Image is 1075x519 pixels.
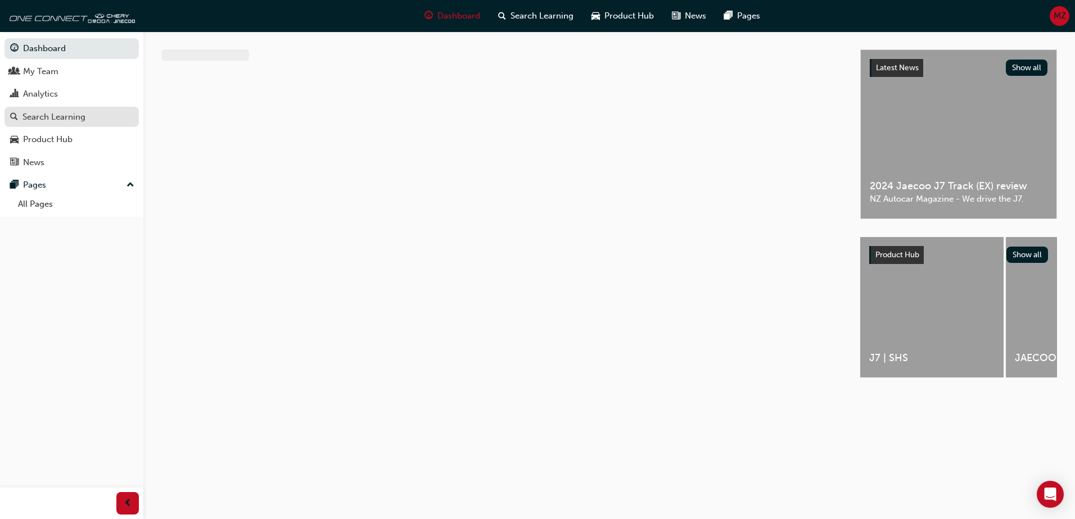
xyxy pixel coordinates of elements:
span: chart-icon [10,89,19,99]
div: Pages [23,179,46,192]
span: search-icon [498,9,506,23]
span: NZ Autocar Magazine - We drive the J7. [870,193,1047,206]
a: Latest NewsShow all [870,59,1047,77]
a: J7 | SHS [860,237,1004,377]
span: MZ [1054,10,1066,22]
a: pages-iconPages [715,4,769,28]
span: Product Hub [604,10,654,22]
span: 2024 Jaecoo J7 Track (EX) review [870,180,1047,193]
div: Product Hub [23,133,73,146]
a: Search Learning [4,107,139,128]
img: oneconnect [6,4,135,27]
span: Dashboard [437,10,480,22]
span: pages-icon [10,180,19,190]
a: Product Hub [4,129,139,150]
span: prev-icon [124,497,132,511]
span: Product Hub [875,250,919,259]
a: search-iconSearch Learning [489,4,582,28]
span: guage-icon [10,44,19,54]
div: News [23,156,44,169]
a: news-iconNews [663,4,715,28]
div: Search Learning [22,111,85,124]
span: guage-icon [424,9,433,23]
a: car-iconProduct Hub [582,4,663,28]
span: news-icon [10,158,19,168]
span: J7 | SHS [869,352,995,365]
button: DashboardMy TeamAnalyticsSearch LearningProduct HubNews [4,36,139,175]
span: people-icon [10,67,19,77]
span: car-icon [591,9,600,23]
div: Open Intercom Messenger [1037,481,1064,508]
span: Latest News [876,63,919,72]
div: Analytics [23,88,58,101]
a: Product HubShow all [869,246,1048,264]
button: MZ [1050,6,1069,26]
button: Pages [4,175,139,195]
span: car-icon [10,135,19,145]
a: News [4,152,139,173]
a: Latest NewsShow all2024 Jaecoo J7 Track (EX) reviewNZ Autocar Magazine - We drive the J7. [860,49,1057,219]
span: up-icon [127,178,134,193]
a: guage-iconDashboard [415,4,489,28]
div: My Team [23,65,58,78]
span: Pages [737,10,760,22]
a: Dashboard [4,38,139,59]
span: news-icon [672,9,680,23]
span: pages-icon [724,9,733,23]
span: Search Learning [511,10,573,22]
a: All Pages [13,195,139,213]
button: Show all [1006,60,1048,76]
a: Analytics [4,84,139,104]
button: Show all [1006,247,1049,263]
span: search-icon [10,112,18,122]
a: My Team [4,61,139,82]
span: News [685,10,706,22]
